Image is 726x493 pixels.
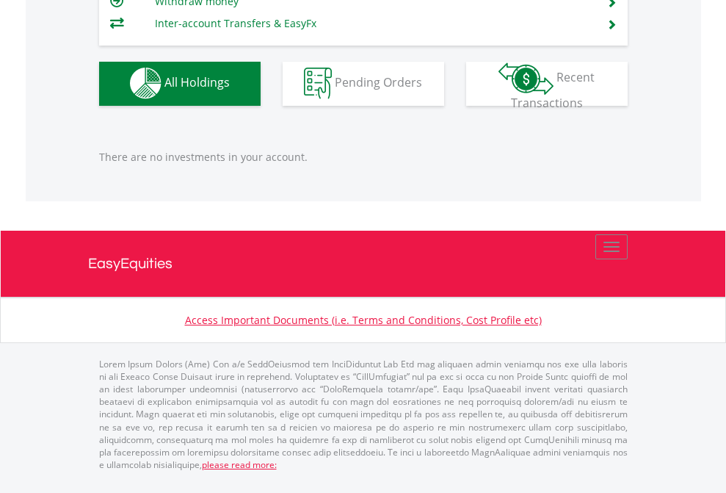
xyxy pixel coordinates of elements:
p: Lorem Ipsum Dolors (Ame) Con a/e SeddOeiusmod tem InciDiduntut Lab Etd mag aliquaen admin veniamq... [99,358,628,471]
p: There are no investments in your account. [99,150,628,165]
a: Access Important Documents (i.e. Terms and Conditions, Cost Profile etc) [185,313,542,327]
span: Pending Orders [335,74,422,90]
a: please read more: [202,458,277,471]
img: transactions-zar-wht.png [498,62,553,95]
button: Recent Transactions [466,62,628,106]
button: Pending Orders [283,62,444,106]
span: All Holdings [164,74,230,90]
img: holdings-wht.png [130,68,161,99]
span: Recent Transactions [511,69,595,111]
button: All Holdings [99,62,261,106]
img: pending_instructions-wht.png [304,68,332,99]
a: EasyEquities [88,231,639,297]
td: Inter-account Transfers & EasyFx [155,12,589,35]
